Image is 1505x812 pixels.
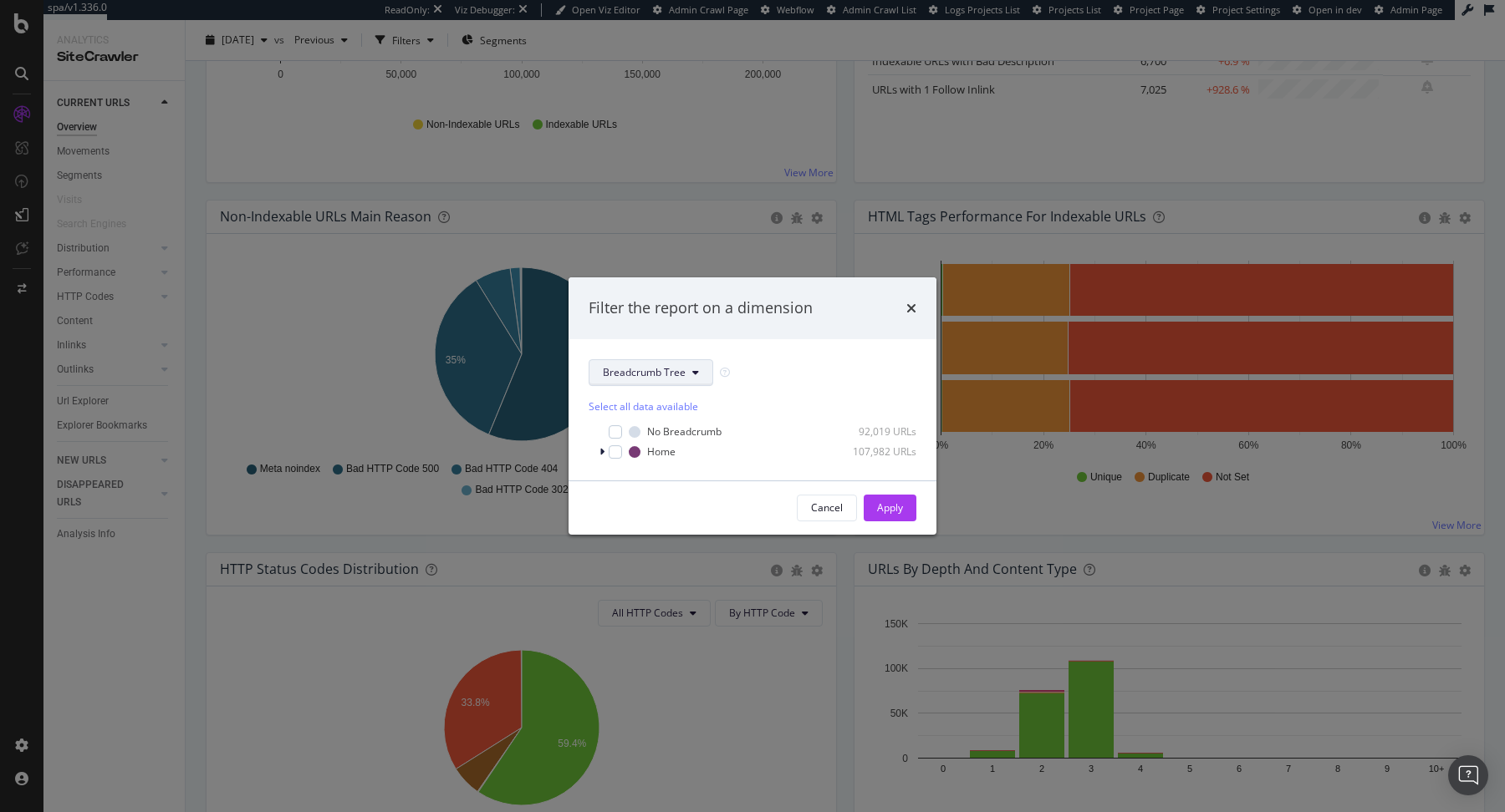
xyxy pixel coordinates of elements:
button: Cancel [797,495,857,521]
div: Filter the report on a dimension [589,297,813,319]
div: No Breadcrumb [647,424,722,439]
div: Home [647,444,676,459]
span: Breadcrumb Tree [603,365,686,379]
button: Apply [864,495,916,521]
div: 107,982 URLs [834,444,916,459]
div: times [906,297,916,319]
div: modal [569,277,936,535]
div: Open Intercom Messenger [1448,755,1488,795]
div: Cancel [811,500,843,515]
div: Select all data available [589,399,916,414]
div: 92,019 URLs [834,424,916,439]
div: Apply [877,500,903,515]
button: Breadcrumb Tree [589,359,713,386]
